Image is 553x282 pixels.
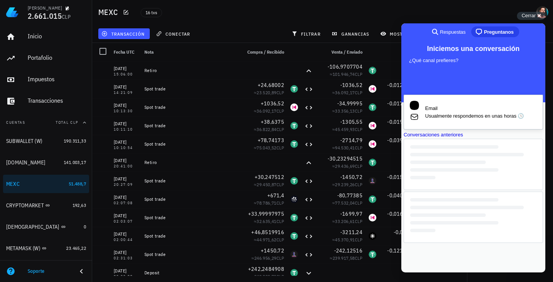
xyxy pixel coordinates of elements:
div: FACTR-icon [369,122,376,130]
button: filtrar [288,28,325,39]
span: 0 [84,224,86,230]
span: -0,023426 [394,229,419,236]
a: CRYPTOMARKET 192,63 [3,196,89,215]
span: Venta / Enviado [331,49,363,55]
div: ZEREBRO-icon [290,251,298,258]
span: 36.092,17 [335,90,355,95]
button: transacción [98,28,150,39]
span: Compra / Recibido [247,49,284,55]
span: -0,01699999 [387,210,419,217]
div: avatar [536,6,548,18]
div: [DATE] [114,138,138,146]
span: CLP [355,255,363,261]
div: [DATE] [114,249,138,256]
div: Spot trade [144,233,235,239]
span: +30,247512 [255,174,285,180]
span: 75.043,52 [257,145,276,151]
span: -242,12516 [334,247,363,254]
div: 14:21:09 [114,91,138,95]
div: SAI-icon [369,232,376,240]
button: mostrar [377,28,417,39]
span: mostrar [382,31,412,37]
span: ≈ [252,255,284,261]
span: 16 txs [146,8,157,17]
div: [DEMOGRAPHIC_DATA] [6,224,60,230]
div: Comisión [379,43,435,61]
div: USDT-icon [290,232,298,240]
button: CuentasTotal CLP [3,113,89,132]
span: ≈ [254,200,284,206]
span: CLP [276,108,284,114]
div: Venta / Enviado [316,43,366,61]
span: ≈ [330,255,363,261]
span: CLP [276,255,284,261]
div: 02:31:03 [114,256,138,260]
div: FACTR-icon [369,214,376,221]
span: +78,74173 [258,137,284,144]
span: -1699,97 [340,210,363,217]
span: transacción [103,31,145,37]
a: SUBWALLET (W) 190.311,33 [3,132,89,150]
span: +46,8519916 [251,229,284,236]
span: 29.239,26 [335,182,355,187]
div: CRYPTOMARKET [6,202,44,209]
div: Spot trade [144,104,235,110]
span: CLP [355,237,363,243]
div: 02:03:07 [114,220,138,223]
div: 10:10:54 [114,146,138,150]
div: USDT-icon [290,214,298,221]
span: +24,68002 [258,82,284,89]
iframe: Help Scout Beacon - Live Chat, Contact Form, and Knowledge Base [401,23,545,272]
span: 51.488,7 [69,181,86,187]
div: USDT-icon [369,103,376,111]
div: Impuestos [28,75,86,83]
span: ≈ [332,200,363,206]
div: Inicio [28,33,86,40]
div: 02:07:08 [114,201,138,205]
div: [DATE] [114,267,138,275]
div: Nota [141,43,238,61]
div: Portafolio [28,54,86,61]
div: USDT-icon [290,122,298,130]
div: FACTR-icon [369,140,376,148]
div: Spot trade [144,196,235,202]
span: ≈ [332,108,363,114]
span: +242,2484908 [248,266,284,272]
span: 33.206,61 [335,218,355,224]
span: +1036,52 [261,100,284,107]
span: -0,01234001 [387,82,419,89]
button: Cerrar [517,12,545,20]
span: CLP [62,13,71,20]
span: 192,63 [73,202,86,208]
a: METAMASK (W) 23.465,22 [3,239,89,257]
span: -30,23294515 [328,155,363,162]
span: ≈ [254,126,284,132]
span: CLP [276,274,284,279]
a: [DEMOGRAPHIC_DATA] 0 [3,218,89,236]
div: [DATE] [114,83,138,91]
span: CLP [276,218,284,224]
span: ≈ [254,182,284,187]
span: CLP [276,90,284,95]
span: CLP [355,126,363,132]
div: Spot trade [144,141,235,147]
span: 33.356,13 [335,108,355,114]
div: Retiro [144,159,235,166]
div: 20:41:00 [114,164,138,168]
span: CLP [355,218,363,224]
span: 239.917,58 [333,255,355,261]
span: +33,99997975 [248,210,284,217]
div: [DATE] [114,193,138,201]
div: [DATE] [114,175,138,183]
div: 02:00:44 [114,238,138,242]
div: [DATE] [114,102,138,109]
span: Fecha UTC [114,49,134,55]
div: FACTR-icon [290,103,298,111]
span: -1450,72 [340,174,363,180]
